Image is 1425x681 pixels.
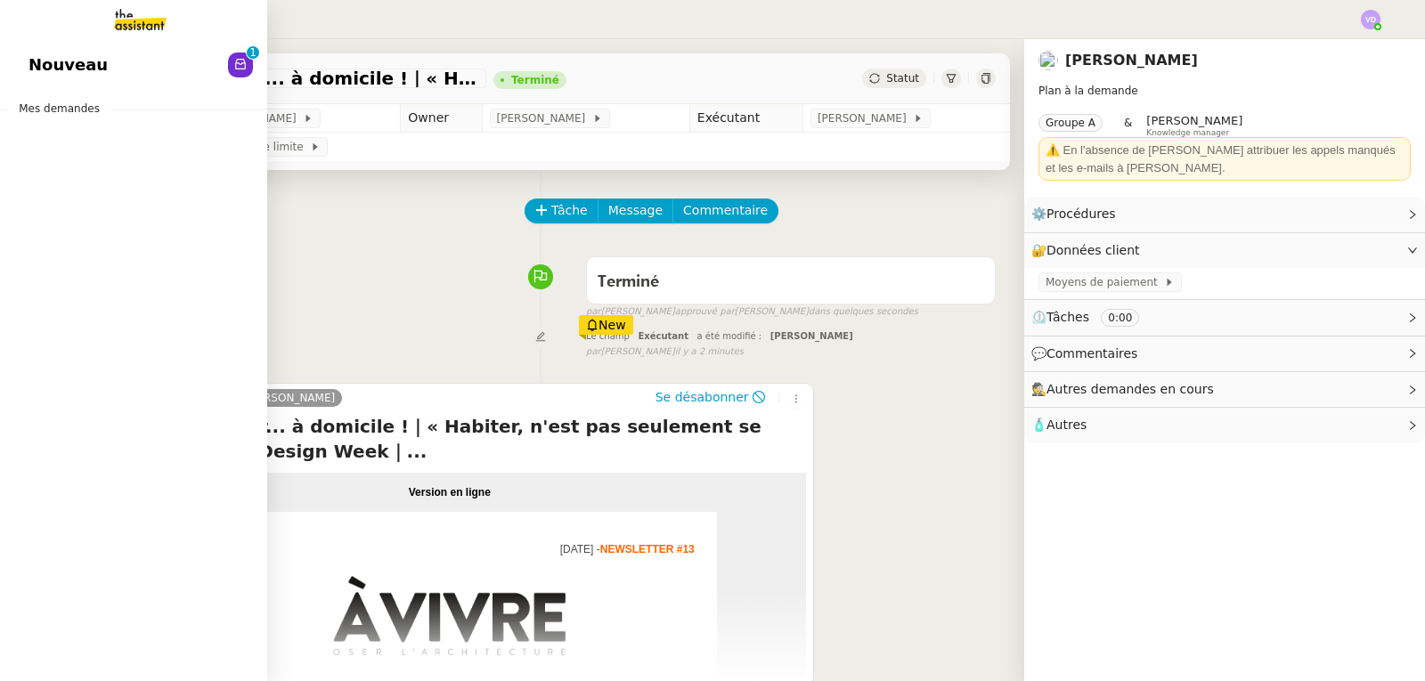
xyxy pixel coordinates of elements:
[1146,128,1229,138] span: Knowledge manager
[1038,51,1058,70] img: users%2FnSvcPnZyQ0RA1JfSOxSfyelNlJs1%2Favatar%2Fp1050537-640x427.jpg
[1146,114,1242,137] app-user-label: Knowledge manager
[525,199,598,223] button: Tâche
[401,104,482,133] td: Owner
[675,304,735,320] span: approuvé par
[1046,382,1214,396] span: Autres demandes en cours
[1031,240,1147,261] span: 🔐
[247,46,259,59] nz-badge-sup: 1
[809,304,918,320] span: dans quelques secondes
[1361,10,1380,29] img: svg
[672,199,778,223] button: Commentaire
[249,46,256,62] p: 1
[1031,204,1124,224] span: ⚙️
[1124,114,1132,137] span: &
[586,331,630,341] span: Le champ
[649,387,771,407] button: Se désabonner
[497,109,592,127] span: [PERSON_NAME]
[1031,310,1154,324] span: ⏲️
[1046,243,1140,257] span: Données client
[1038,85,1138,97] span: Plan à la demande
[1101,309,1139,327] nz-tag: 0:00
[586,304,601,320] span: par
[689,104,802,133] td: Exécutant
[1046,346,1137,361] span: Commentaires
[240,390,343,406] a: [PERSON_NAME]
[312,569,588,668] img: A Vivre
[205,539,695,560] div: [DATE] -
[1065,52,1198,69] a: [PERSON_NAME]
[770,331,853,341] span: [PERSON_NAME]
[94,414,806,464] h4: #13 | Déménager... à domicile !｜« Habiter, n'est pas seulement se loger. »｜France Design Week｜...
[818,109,913,127] span: [PERSON_NAME]
[1024,300,1425,335] div: ⏲️Tâches 0:00
[683,200,768,221] span: Commentaire
[1146,114,1242,127] span: [PERSON_NAME]
[697,331,762,341] span: a été modifié :
[586,345,601,360] span: par
[579,315,633,335] div: New
[93,69,479,87] span: #13 | Déménager... à domicile !｜« Habiter, n'est pas seulement se loger. »｜France Design Week｜...
[1024,372,1425,407] div: 🕵️Autres demandes en cours
[409,486,491,499] a: Version en ligne
[586,345,744,360] small: [PERSON_NAME]
[1031,418,1087,432] span: 🧴
[608,200,663,221] span: Message
[638,331,688,341] span: Exécutant
[1024,197,1425,231] div: ⚙️Procédures
[1046,418,1087,432] span: Autres
[511,75,559,85] div: Terminé
[586,304,918,320] small: [PERSON_NAME] [PERSON_NAME]
[8,100,110,118] span: Mes demandes
[1046,142,1404,176] div: ⚠️ En l'absence de [PERSON_NAME] attribuer les appels manqués et les e-mails à [PERSON_NAME].
[675,345,744,360] span: il y a 2 minutes
[1046,207,1116,221] span: Procédures
[551,200,588,221] span: Tâche
[655,388,749,406] span: Se désabonner
[1031,382,1222,396] span: 🕵️
[1031,346,1145,361] span: 💬
[1046,310,1089,324] span: Tâches
[1046,273,1164,291] span: Moyens de paiement
[1024,408,1425,442] div: 🧴Autres
[1024,233,1425,268] div: 🔐Données client
[1038,114,1103,132] nz-tag: Groupe A
[886,72,919,85] span: Statut
[1024,336,1425,371] div: 💬Commentaires
[600,543,695,555] b: NEWSLETTER #13
[28,52,108,78] span: Nouveau
[598,274,659,290] span: Terminé
[598,199,673,223] button: Message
